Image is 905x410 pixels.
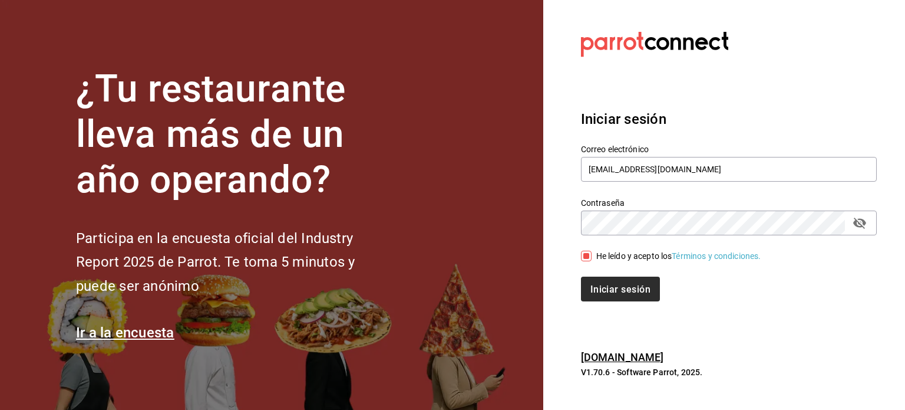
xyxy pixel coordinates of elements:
[672,251,761,261] a: Términos y condiciones.
[581,157,877,182] input: Ingresa tu correo electrónico
[581,111,666,127] font: Iniciar sesión
[590,283,650,294] font: Iniciar sesión
[581,145,649,154] font: Correo electrónico
[76,230,355,295] font: Participa en la encuesta oficial del Industry Report 2025 de Parrot. Te toma 5 minutos y puede se...
[581,368,703,377] font: V1.70.6 - Software Parrot, 2025.
[581,351,664,363] a: [DOMAIN_NAME]
[596,251,672,261] font: He leído y acepto los
[76,324,174,341] a: Ir a la encuesta
[581,198,625,208] font: Contraseña
[581,277,660,301] button: Iniciar sesión
[850,213,870,233] button: campo de contraseña
[76,67,346,202] font: ¿Tu restaurante lleva más de un año operando?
